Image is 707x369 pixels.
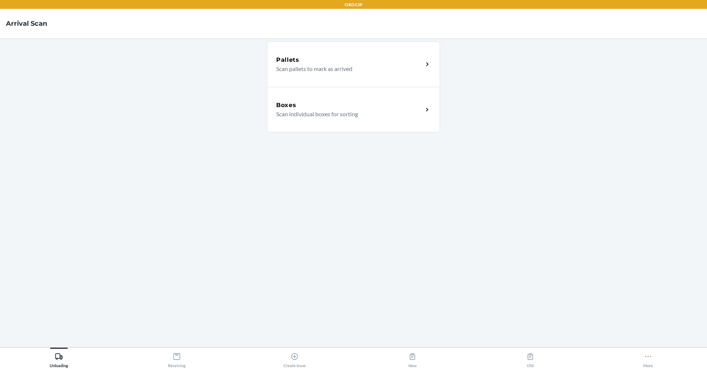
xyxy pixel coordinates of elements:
[276,56,299,64] h5: Pallets
[471,348,589,368] button: Old
[50,350,68,368] div: Unloading
[276,101,296,110] h5: Boxes
[168,350,186,368] div: Receiving
[236,348,353,368] button: Create Issue
[276,64,417,73] p: Scan pallets to mark as arrived
[345,1,363,8] p: ORD13P
[267,87,440,132] a: BoxesScan individual boxes for sorting
[526,350,534,368] div: Old
[643,350,653,368] div: More
[276,110,417,118] p: Scan individual boxes for sorting
[353,348,471,368] button: New
[6,19,47,28] h4: Arrival Scan
[589,348,707,368] button: More
[118,348,236,368] button: Receiving
[408,350,417,368] div: New
[284,350,306,368] div: Create Issue
[267,41,440,87] a: PalletsScan pallets to mark as arrived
